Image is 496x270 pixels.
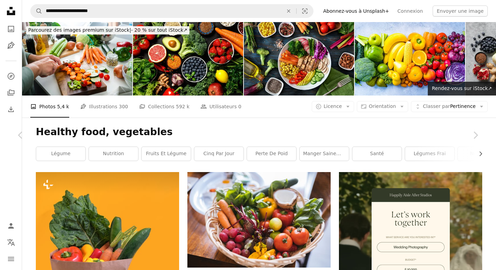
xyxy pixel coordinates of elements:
[281,4,296,18] button: Effacer
[369,103,396,109] span: Orientation
[187,172,331,268] img: tomates rouges et jaunes dans un panier tressé brun
[36,223,179,229] a: un sac en papier brun rempli de légumes sur fond jaune
[297,4,313,18] button: Recherche de visuels
[393,6,427,17] a: Connexion
[352,147,402,161] a: Santé
[405,147,454,161] a: légumes frai
[176,103,189,110] span: 592 k
[26,26,189,34] div: - 20 % sur tout iStock ↗
[357,101,408,112] button: Orientation
[247,147,296,161] a: perte de poid
[36,126,482,138] h1: Healthy food, vegetables
[455,102,496,168] a: Suivant
[4,39,18,52] a: Illustrations
[22,22,194,39] a: Parcourez des images premium sur iStock|- 20 % sur tout iStock↗
[428,82,496,96] a: Rendez-vous sur iStock↗
[4,219,18,233] a: Connexion / S’inscrire
[133,22,243,96] img: Aliments sains. Contexte de saine alimentation. Fruits, légumes, baies. Manger végétarien. Supera...
[355,22,465,96] img: Bannière de fruits et légumes aux couleurs de l’arc-en-ciel
[36,147,85,161] a: légume
[200,96,241,118] a: Utilisateurs 0
[411,101,488,112] button: Classer parPertinence
[312,101,354,112] button: Licence
[4,236,18,249] button: Langue
[244,22,354,96] img: Alimentation saine et concepts d’alimentation. Vue de dessus de la salade printanière prise d’en ...
[4,252,18,266] button: Menu
[142,147,191,161] a: Fruits et légume
[4,86,18,100] a: Collections
[433,6,488,17] button: Envoyer une image
[22,22,132,96] img: Gros plan sur les mains d’une femme coupant des carottes biologiques fraîches sur le comptoir de ...
[319,6,393,17] a: Abonnez-vous à Unsplash+
[300,147,349,161] a: Manger sainement
[89,147,138,161] a: nutrition
[238,103,241,110] span: 0
[28,27,131,33] span: Parcourez des images premium sur iStock |
[194,147,244,161] a: cinq par jour
[432,86,492,91] span: Rendez-vous sur iStock ↗
[31,4,42,18] button: Rechercher sur Unsplash
[423,103,476,110] span: Pertinence
[187,217,331,223] a: tomates rouges et jaunes dans un panier tressé brun
[4,22,18,36] a: Photos
[30,4,313,18] form: Rechercher des visuels sur tout le site
[423,103,450,109] span: Classer par
[324,103,342,109] span: Licence
[119,103,128,110] span: 300
[139,96,189,118] a: Collections 592 k
[80,96,128,118] a: Illustrations 300
[4,69,18,83] a: Explorer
